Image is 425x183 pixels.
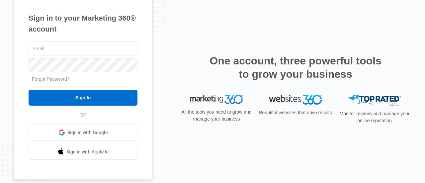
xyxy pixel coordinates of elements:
[67,129,108,136] span: Sign in with Google
[348,95,401,106] img: Top Rated Local
[29,13,137,35] h1: Sign in to your Marketing 360® account
[29,144,137,160] a: Sign in with Apple Id
[208,54,383,81] h2: One account, three powerful tools to grow your business
[190,95,243,104] img: Marketing 360
[337,110,412,124] p: Monitor reviews and manage your online reputation
[258,109,333,116] p: Beautiful websites that drive results
[29,125,137,140] a: Sign in with Google
[66,148,109,155] span: Sign in with Apple Id
[75,112,91,119] span: OR
[179,109,254,123] p: All the tools you need to grow and manage your business
[32,76,70,82] a: Forgot Password?
[29,90,137,106] input: Sign In
[29,42,137,55] input: Email
[269,95,322,104] img: Websites 360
